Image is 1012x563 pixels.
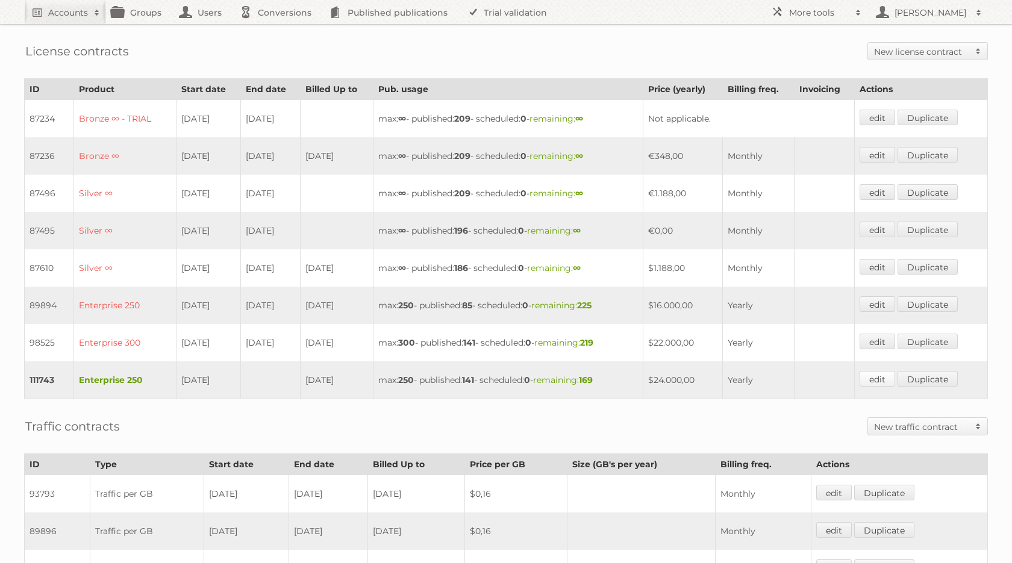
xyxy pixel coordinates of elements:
[722,287,795,324] td: Yearly
[573,225,581,236] strong: ∞
[462,300,472,311] strong: 85
[241,79,301,100] th: End date
[25,42,129,60] h2: License contracts
[176,212,241,249] td: [DATE]
[969,418,987,435] span: Toggle
[789,7,849,19] h2: More tools
[860,334,895,349] a: edit
[454,151,470,161] strong: 209
[176,175,241,212] td: [DATE]
[854,522,914,538] a: Duplicate
[898,147,958,163] a: Duplicate
[531,300,592,311] span: remaining:
[368,512,465,550] td: [DATE]
[289,454,368,475] th: End date
[454,188,470,199] strong: 209
[868,418,987,435] a: New traffic contract
[892,7,970,19] h2: [PERSON_NAME]
[25,475,90,513] td: 93793
[398,151,406,161] strong: ∞
[534,337,593,348] span: remaining:
[398,113,406,124] strong: ∞
[398,263,406,273] strong: ∞
[573,263,581,273] strong: ∞
[643,287,722,324] td: $16.000,00
[722,249,795,287] td: Monthly
[898,259,958,275] a: Duplicate
[25,417,120,435] h2: Traffic contracts
[74,137,176,175] td: Bronze ∞
[898,371,958,387] a: Duplicate
[525,337,531,348] strong: 0
[816,522,852,538] a: edit
[373,100,643,138] td: max: - published: - scheduled: -
[462,375,474,385] strong: 141
[241,249,301,287] td: [DATE]
[454,225,468,236] strong: 196
[25,175,74,212] td: 87496
[176,249,241,287] td: [DATE]
[204,512,289,550] td: [DATE]
[860,110,895,125] a: edit
[25,287,74,324] td: 89894
[463,337,475,348] strong: 141
[398,375,414,385] strong: 250
[398,188,406,199] strong: ∞
[176,287,241,324] td: [DATE]
[575,151,583,161] strong: ∞
[25,324,74,361] td: 98525
[176,324,241,361] td: [DATE]
[643,137,722,175] td: €348,00
[722,79,795,100] th: Billing freq.
[529,188,583,199] span: remaining:
[373,79,643,100] th: Pub. usage
[643,175,722,212] td: €1.188,00
[25,512,90,550] td: 89896
[74,287,176,324] td: Enterprise 250
[722,212,795,249] td: Monthly
[580,337,593,348] strong: 219
[969,43,987,60] span: Toggle
[643,361,722,399] td: $24.000,00
[373,137,643,175] td: max: - published: - scheduled: -
[398,225,406,236] strong: ∞
[722,137,795,175] td: Monthly
[860,371,895,387] a: edit
[241,175,301,212] td: [DATE]
[524,375,530,385] strong: 0
[289,512,368,550] td: [DATE]
[722,175,795,212] td: Monthly
[520,151,526,161] strong: 0
[25,212,74,249] td: 87495
[643,324,722,361] td: $22.000,00
[522,300,528,311] strong: 0
[74,249,176,287] td: Silver ∞
[464,475,567,513] td: $0,16
[529,151,583,161] span: remaining:
[25,249,74,287] td: 87610
[300,137,373,175] td: [DATE]
[579,375,593,385] strong: 169
[874,421,969,433] h2: New traffic contract
[398,337,415,348] strong: 300
[289,475,368,513] td: [DATE]
[533,375,593,385] span: remaining:
[722,324,795,361] td: Yearly
[860,222,895,237] a: edit
[454,263,468,273] strong: 186
[373,287,643,324] td: max: - published: - scheduled: -
[722,361,795,399] td: Yearly
[241,287,301,324] td: [DATE]
[241,324,301,361] td: [DATE]
[48,7,88,19] h2: Accounts
[176,100,241,138] td: [DATE]
[300,324,373,361] td: [DATE]
[25,79,74,100] th: ID
[520,113,526,124] strong: 0
[816,485,852,500] a: edit
[860,147,895,163] a: edit
[300,361,373,399] td: [DATE]
[518,263,524,273] strong: 0
[874,46,969,58] h2: New license contract
[527,225,581,236] span: remaining:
